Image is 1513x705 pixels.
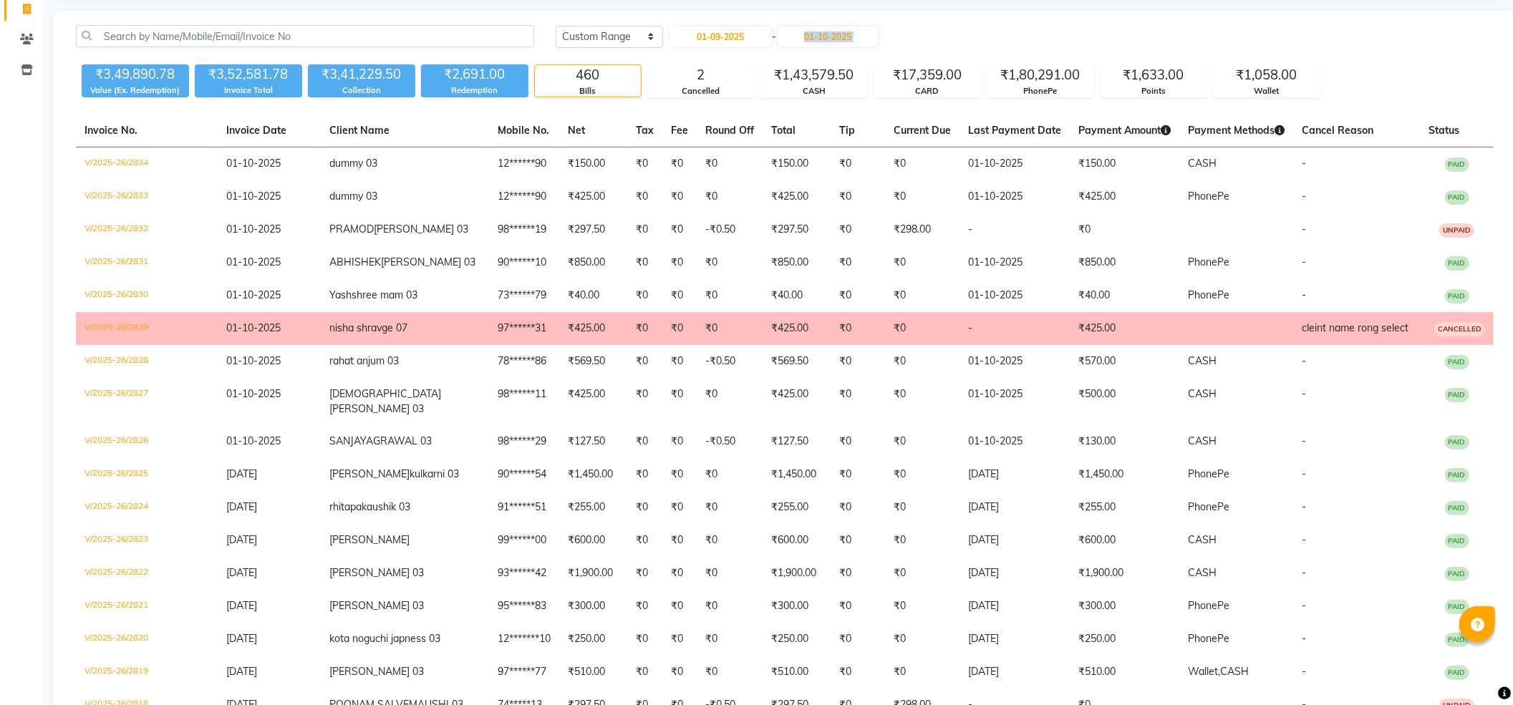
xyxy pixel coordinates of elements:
td: ₹0 [662,147,697,181]
td: ₹0 [697,590,763,623]
td: ₹0 [885,623,959,656]
span: [PERSON_NAME] 03 [329,665,424,678]
td: 01-10-2025 [959,425,1070,458]
td: ₹250.00 [559,623,627,656]
span: 01-10-2025 [226,354,281,367]
span: PAID [1445,157,1469,172]
span: rhitapa [329,500,362,513]
div: ₹1,633.00 [1101,65,1207,85]
td: ₹569.50 [763,345,831,378]
td: V/2025-26/2827 [76,378,218,425]
span: - [1302,533,1307,546]
span: [DATE] [226,599,257,612]
span: 01-10-2025 [226,387,281,400]
span: PAID [1445,355,1469,369]
td: ₹0 [885,656,959,689]
td: ₹300.00 [763,590,831,623]
td: ₹0 [662,246,697,279]
td: V/2025-26/2824 [76,491,218,524]
td: ₹425.00 [763,180,831,213]
td: ₹0 [885,147,959,181]
td: V/2025-26/2829 [76,312,218,345]
td: ₹250.00 [1070,623,1180,656]
td: V/2025-26/2820 [76,623,218,656]
td: V/2025-26/2828 [76,345,218,378]
span: Total [771,124,796,137]
td: ₹0 [627,147,662,181]
td: ₹569.50 [559,345,627,378]
td: ₹0 [697,458,763,491]
td: 01-10-2025 [959,345,1070,378]
span: 01-10-2025 [226,321,281,334]
td: ₹0 [662,524,697,557]
td: ₹0 [885,180,959,213]
div: ₹3,41,229.50 [308,64,415,84]
span: Last Payment Date [968,124,1061,137]
span: nisha shravge 07 [329,321,407,334]
span: CASH [1189,354,1217,367]
span: - [1302,354,1307,367]
td: ₹0 [831,246,885,279]
span: - [1302,665,1307,678]
td: ₹0 [831,345,885,378]
td: ₹1,900.00 [559,557,627,590]
span: [DATE] [226,500,257,513]
td: ₹425.00 [559,312,627,345]
td: ₹0 [697,147,763,181]
td: ₹0 [885,425,959,458]
td: ₹510.00 [763,656,831,689]
td: ₹0 [885,590,959,623]
span: PAID [1445,435,1469,449]
span: [PERSON_NAME] 03 [374,223,468,235]
span: 01-10-2025 [226,223,281,235]
span: ABHISHEK [329,256,381,268]
td: ₹300.00 [1070,590,1180,623]
span: Payment Methods [1189,124,1285,137]
span: Net [568,124,585,137]
span: CANCELLED [1434,322,1485,336]
span: [DATE] [226,467,257,480]
div: Invoice Total [195,84,302,97]
span: CASH [1189,434,1217,447]
div: Points [1101,85,1207,97]
span: [DEMOGRAPHIC_DATA] [329,387,441,400]
span: Fee [671,124,688,137]
span: PAID [1445,633,1469,647]
div: ₹3,52,581.78 [195,64,302,84]
span: [PERSON_NAME] 03 [381,256,475,268]
td: ₹0 [885,378,959,425]
td: ₹0 [662,180,697,213]
td: ₹0 [627,246,662,279]
span: PhonePe [1189,190,1230,203]
td: 01-10-2025 [959,279,1070,312]
td: ₹1,450.00 [763,458,831,491]
td: ₹0 [627,312,662,345]
span: - [1302,500,1307,513]
td: ₹0 [627,623,662,656]
span: PhonePe [1189,256,1230,268]
td: ₹0 [885,345,959,378]
span: Current Due [894,124,951,137]
span: PAID [1445,666,1469,680]
td: ₹255.00 [559,491,627,524]
span: 01-10-2025 [226,157,281,170]
td: [DATE] [959,524,1070,557]
td: V/2025-26/2830 [76,279,218,312]
td: ₹255.00 [763,491,831,524]
span: 01-10-2025 [226,190,281,203]
td: V/2025-26/2819 [76,656,218,689]
div: ₹2,691.00 [421,64,528,84]
div: CASH [761,85,867,97]
span: CASH [1189,157,1217,170]
td: [DATE] [959,458,1070,491]
td: ₹127.50 [763,425,831,458]
td: V/2025-26/2823 [76,524,218,557]
span: dummy 03 [329,190,377,203]
td: ₹850.00 [763,246,831,279]
span: 01-10-2025 [226,256,281,268]
td: ₹0 [627,524,662,557]
td: ₹0 [697,180,763,213]
td: ₹0 [697,491,763,524]
td: ₹0 [831,524,885,557]
td: ₹0 [697,312,763,345]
